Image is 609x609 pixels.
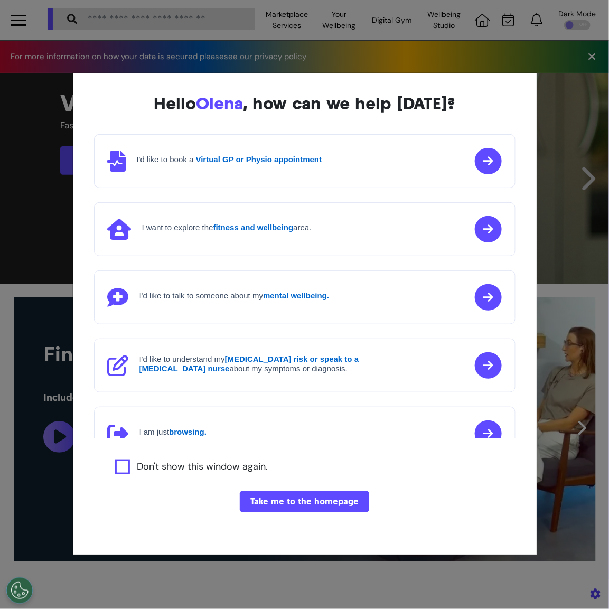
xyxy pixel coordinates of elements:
[196,93,243,114] span: Olena
[142,223,312,232] h4: I want to explore the area.
[240,491,369,512] button: Take me to the homepage
[196,155,322,164] strong: Virtual GP or Physio appointment
[139,291,330,301] h4: I'd like to talk to someone about my
[213,223,294,232] strong: fitness and wellbeing
[139,427,207,437] h4: I am just
[94,94,516,113] div: Hello , how can we help [DATE]?
[137,460,268,474] label: Don't show this window again.
[139,354,359,373] strong: [MEDICAL_DATA] risk or speak to a [MEDICAL_DATA] nurse
[169,427,207,436] strong: browsing.
[6,577,33,604] button: Open Preferences
[263,291,329,300] strong: mental wellbeing.
[139,354,393,373] h4: I'd like to understand my about my symptoms or diagnosis.
[115,460,130,474] input: Agree to privacy policy
[137,155,322,164] h4: I'd like to book a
